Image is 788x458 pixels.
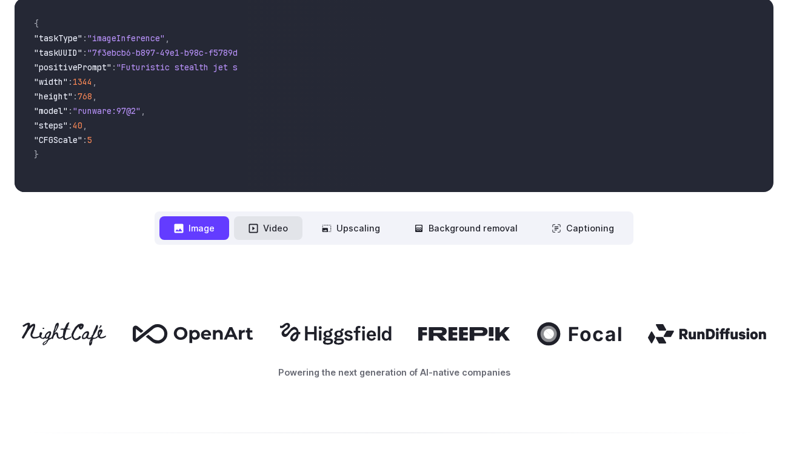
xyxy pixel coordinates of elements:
button: Background removal [399,216,532,240]
span: "Futuristic stealth jet streaking through a neon-lit cityscape with glowing purple exhaust" [116,62,558,73]
span: , [92,91,97,102]
span: : [82,47,87,58]
span: "model" [34,105,68,116]
span: , [141,105,145,116]
span: "taskUUID" [34,47,82,58]
span: , [82,120,87,131]
span: 40 [73,120,82,131]
span: : [68,120,73,131]
span: 768 [78,91,92,102]
span: : [73,91,78,102]
span: "taskType" [34,33,82,44]
span: : [82,134,87,145]
span: "CFGScale" [34,134,82,145]
span: : [68,76,73,87]
span: , [165,33,170,44]
span: 5 [87,134,92,145]
span: } [34,149,39,160]
span: "steps" [34,120,68,131]
button: Upscaling [307,216,395,240]
span: 1344 [73,76,92,87]
span: "positivePrompt" [34,62,112,73]
span: "width" [34,76,68,87]
p: Powering the next generation of AI-native companies [15,365,773,379]
span: "imageInference" [87,33,165,44]
button: Video [234,216,302,240]
span: : [112,62,116,73]
span: : [82,33,87,44]
span: { [34,18,39,29]
span: "7f3ebcb6-b897-49e1-b98c-f5789d2d40d7" [87,47,272,58]
span: , [92,76,97,87]
span: "runware:97@2" [73,105,141,116]
span: "height" [34,91,73,102]
button: Captioning [537,216,629,240]
button: Image [159,216,229,240]
span: : [68,105,73,116]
